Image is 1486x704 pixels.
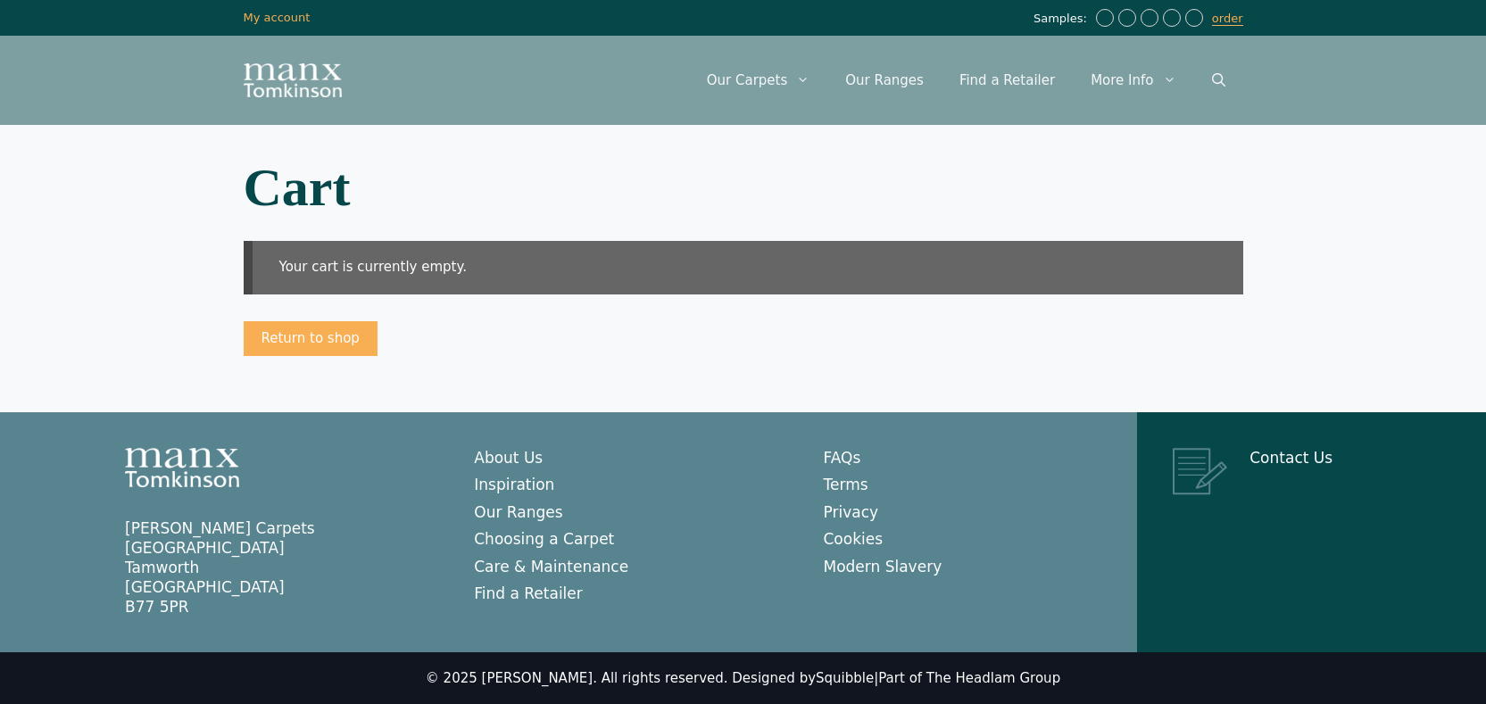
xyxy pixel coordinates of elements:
a: Inspiration [474,476,554,493]
a: Modern Slavery [824,558,942,576]
a: FAQs [824,449,861,467]
a: Privacy [824,503,879,521]
a: More Info [1073,54,1193,107]
a: Find a Retailer [942,54,1073,107]
span: Samples: [1034,12,1092,27]
div: Your cart is currently empty. [244,241,1243,294]
a: Squibble [816,670,874,686]
a: My account [244,11,311,24]
a: Find a Retailer [474,584,583,602]
a: Terms [824,476,868,493]
a: Care & Maintenance [474,558,628,576]
a: Choosing a Carpet [474,530,614,548]
nav: Primary [689,54,1243,107]
a: Part of The Headlam Group [878,670,1060,686]
a: order [1212,12,1243,26]
h1: Cart [244,161,1243,214]
a: Open Search Bar [1194,54,1243,107]
div: © 2025 [PERSON_NAME]. All rights reserved. Designed by | [426,670,1060,688]
a: Contact Us [1249,449,1332,467]
a: Our Ranges [474,503,562,521]
a: Our Ranges [827,54,942,107]
a: Return to shop [244,321,378,357]
a: Cookies [824,530,884,548]
a: About Us [474,449,543,467]
a: Our Carpets [689,54,828,107]
p: [PERSON_NAME] Carpets [GEOGRAPHIC_DATA] Tamworth [GEOGRAPHIC_DATA] B77 5PR [125,518,438,617]
img: Manx Tomkinson Logo [125,448,239,487]
img: Manx Tomkinson [244,63,342,97]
